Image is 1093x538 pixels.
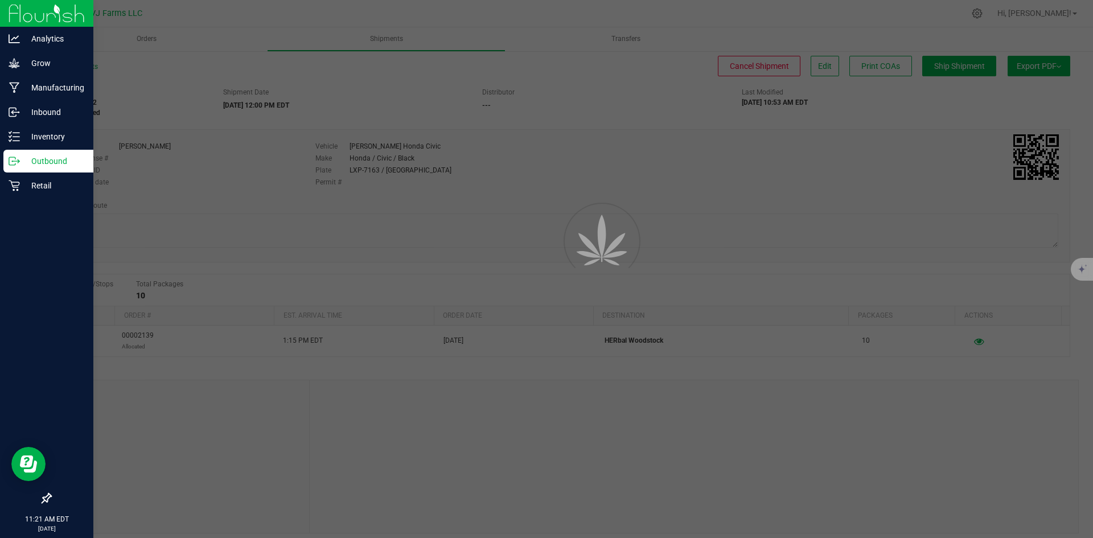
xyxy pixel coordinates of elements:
inline-svg: Inventory [9,131,20,142]
p: Inventory [20,130,88,143]
p: [DATE] [5,524,88,533]
p: Grow [20,56,88,70]
inline-svg: Analytics [9,33,20,44]
inline-svg: Inbound [9,106,20,118]
inline-svg: Outbound [9,155,20,167]
iframe: Resource center [11,447,46,481]
inline-svg: Retail [9,180,20,191]
p: Manufacturing [20,81,88,95]
p: Inbound [20,105,88,119]
p: 11:21 AM EDT [5,514,88,524]
inline-svg: Grow [9,58,20,69]
p: Retail [20,179,88,192]
p: Outbound [20,154,88,168]
p: Analytics [20,32,88,46]
inline-svg: Manufacturing [9,82,20,93]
